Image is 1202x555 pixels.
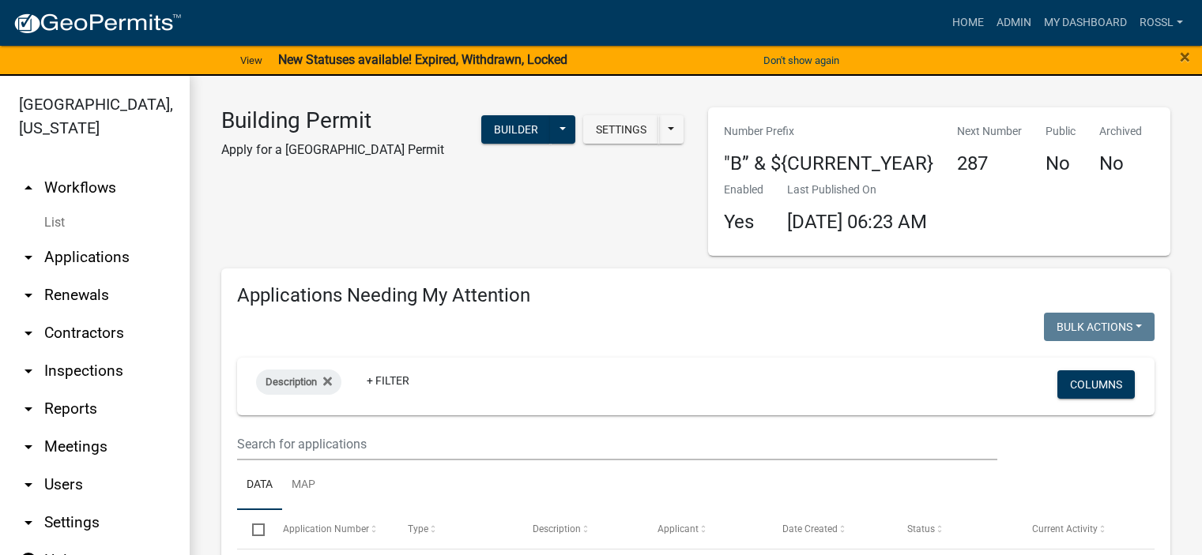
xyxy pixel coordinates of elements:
[234,47,269,73] a: View
[392,510,517,548] datatable-header-cell: Type
[19,513,38,532] i: arrow_drop_down
[1057,370,1135,399] button: Columns
[237,284,1155,307] h4: Applications Needing My Attention
[1038,8,1133,38] a: My Dashboard
[266,376,317,388] span: Description
[724,182,763,198] p: Enabled
[1032,523,1098,534] span: Current Activity
[19,286,38,305] i: arrow_drop_down
[1044,313,1155,341] button: Bulk Actions
[19,437,38,456] i: arrow_drop_down
[892,510,1017,548] datatable-header-cell: Status
[946,8,990,38] a: Home
[19,475,38,494] i: arrow_drop_down
[724,211,763,234] h4: Yes
[990,8,1038,38] a: Admin
[1099,123,1142,140] p: Archived
[1017,510,1142,548] datatable-header-cell: Current Activity
[642,510,767,548] datatable-header-cell: Applicant
[957,152,1022,175] h4: 287
[19,362,38,381] i: arrow_drop_down
[757,47,846,73] button: Don't show again
[408,523,428,534] span: Type
[658,523,699,534] span: Applicant
[787,211,927,233] span: [DATE] 06:23 AM
[767,510,892,548] datatable-header-cell: Date Created
[283,523,369,534] span: Application Number
[1046,152,1076,175] h4: No
[354,366,422,395] a: + Filter
[237,460,282,511] a: Data
[19,248,38,267] i: arrow_drop_down
[278,52,567,67] strong: New Statuses available! Expired, Withdrawn, Locked
[1133,8,1189,38] a: RossL
[481,115,551,144] button: Builder
[282,460,325,511] a: Map
[787,182,927,198] p: Last Published On
[583,115,659,144] button: Settings
[724,152,933,175] h4: "B” & ${CURRENT_YEAR}
[19,178,38,197] i: arrow_drop_up
[724,123,933,140] p: Number Prefix
[1099,152,1142,175] h4: No
[957,123,1022,140] p: Next Number
[1180,47,1190,66] button: Close
[267,510,392,548] datatable-header-cell: Application Number
[1180,46,1190,68] span: ×
[221,141,444,159] p: Apply for a [GEOGRAPHIC_DATA] Permit
[221,107,444,134] h3: Building Permit
[533,523,581,534] span: Description
[1046,123,1076,140] p: Public
[518,510,642,548] datatable-header-cell: Description
[237,510,267,548] datatable-header-cell: Select
[19,324,38,343] i: arrow_drop_down
[237,428,997,460] input: Search for applications
[782,523,838,534] span: Date Created
[19,399,38,418] i: arrow_drop_down
[907,523,935,534] span: Status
